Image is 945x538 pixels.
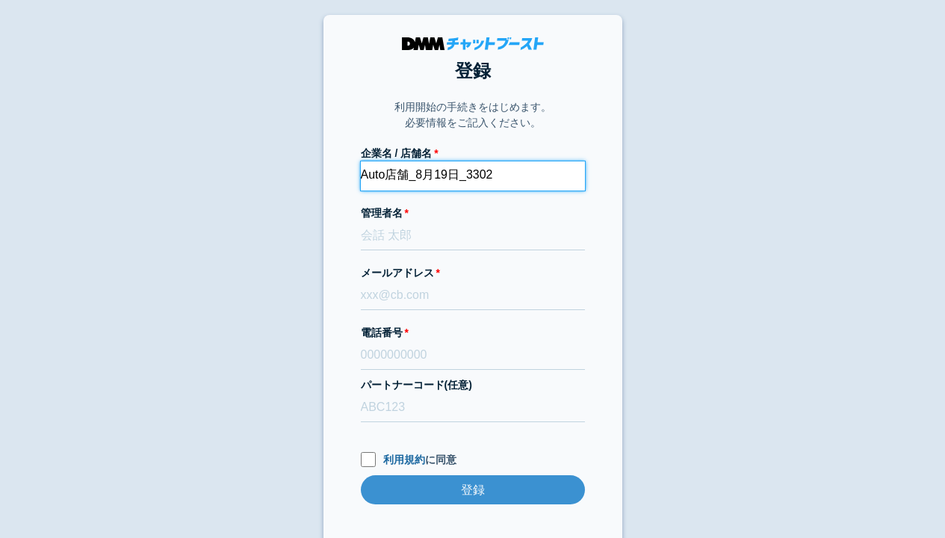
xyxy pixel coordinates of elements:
[361,325,585,341] label: 電話番号
[361,205,585,221] label: 管理者名
[361,377,585,393] label: パートナーコード(任意)
[361,146,585,161] label: 企業名 / 店舗名
[361,281,585,310] input: xxx@cb.com
[402,37,544,50] img: DMMチャットブースト
[361,265,585,281] label: メールアドレス
[361,58,585,84] h1: 登録
[361,393,585,422] input: ABC123
[361,341,585,370] input: 0000000000
[361,161,585,191] input: 株式会社チャットブースト
[361,452,585,468] label: に同意
[394,99,551,131] p: 利用開始の手続きをはじめます。 必要情報をご記入ください。
[361,221,585,250] input: 会話 太郎
[361,475,585,504] input: 登録
[383,454,425,466] a: 利用規約
[361,452,376,467] input: 利用規約に同意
